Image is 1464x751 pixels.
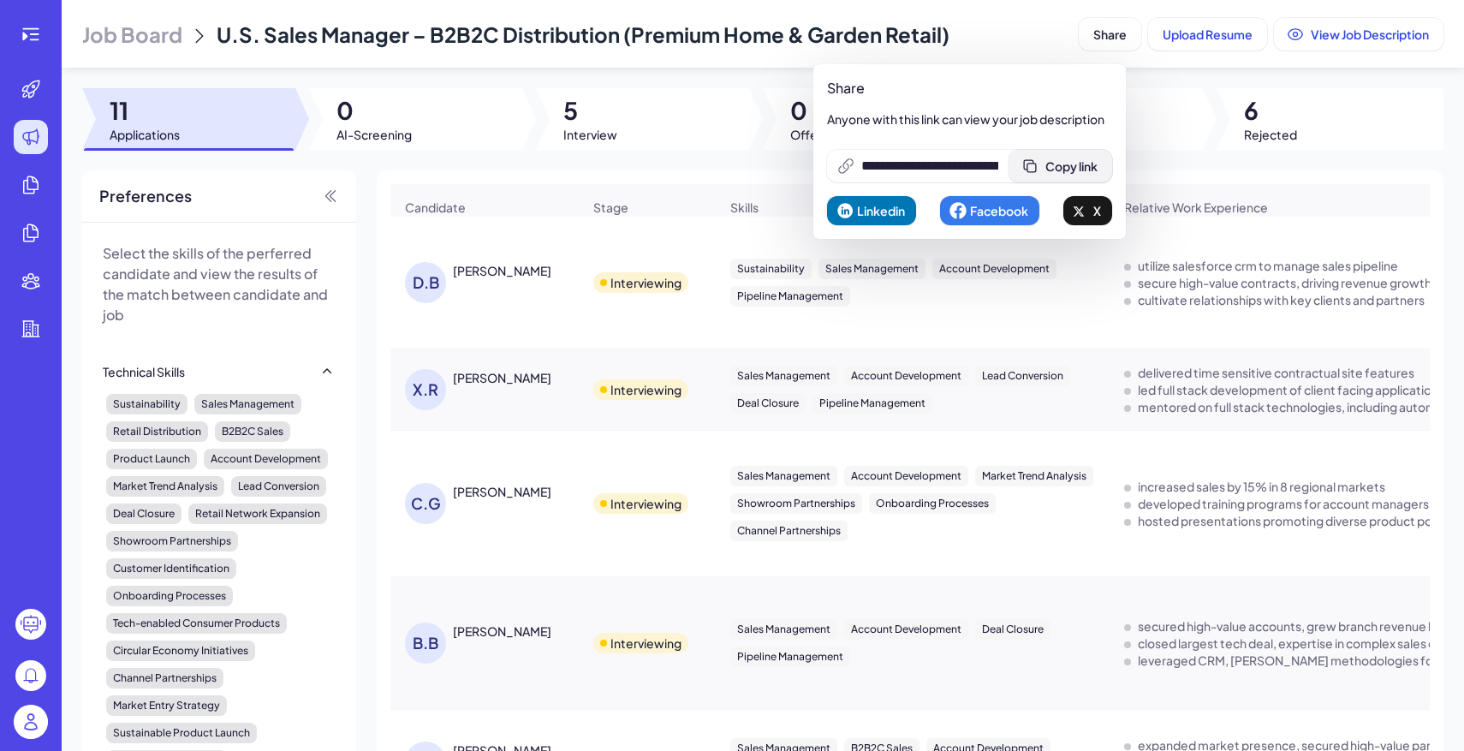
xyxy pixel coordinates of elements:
div: Bret Baumann [453,623,551,640]
div: Account Development [844,619,968,640]
div: Retail Distribution [106,421,208,442]
div: Channel Partnerships [730,521,848,541]
div: Showroom Partnerships [106,531,238,551]
div: Lead Conversion [231,476,326,497]
div: secure high-value contracts, driving revenue growth [1138,274,1431,291]
div: Sales Management [194,394,301,414]
span: Linkedin [857,203,905,218]
div: Product Launch [106,449,197,469]
div: Sustainable Product Launch [106,723,257,743]
span: Upload Resume [1163,27,1253,42]
div: Onboarding Processes [869,493,996,514]
span: Copy link [1045,158,1098,174]
button: Facebook [940,196,1039,225]
div: utilize salesforce crm to manage sales pipeline [1138,257,1398,274]
button: Share [1079,18,1141,51]
button: X [1063,196,1112,225]
span: 6 [1244,95,1297,126]
span: Stage [593,199,628,216]
div: Pipeline Management [730,647,850,667]
div: Pipeline Management [812,393,932,414]
div: developed training programs for account managers [1138,495,1429,512]
div: Carl Gustafson [453,483,551,500]
div: Tech-enabled Consumer Products [106,613,287,634]
p: Share [827,78,1112,98]
div: Market Entry Strategy [106,695,227,716]
div: Account Development [844,366,968,386]
div: Channel Partnerships [106,668,223,688]
span: Facebook [970,203,1028,218]
div: B2B2C Sales [215,421,290,442]
div: Pipeline Management [730,286,850,307]
span: 0 [790,95,822,126]
div: Sales Management [730,366,837,386]
div: Showroom Partnerships [730,493,862,514]
div: Onboarding Processes [106,586,233,606]
div: Interviewing [610,495,681,512]
div: B.B [405,623,446,664]
button: Copy link [1009,150,1112,182]
div: Lead Conversion [975,366,1070,386]
div: Sales Management [730,619,837,640]
span: Offer [790,126,822,143]
span: Interview [563,126,617,143]
div: Deal Closure [106,504,182,524]
div: XAVIER ROMERO [453,369,551,386]
button: View Job Description [1274,18,1443,51]
div: Account Development [204,449,328,469]
div: Sustainability [106,394,187,414]
div: Interviewing [610,274,681,291]
span: 5 [563,95,617,126]
div: Market Trend Analysis [106,476,224,497]
div: Sales Management [730,466,837,486]
div: Circular Economy Initiatives [106,641,255,661]
div: Diane Blakely [453,262,551,279]
img: user_logo.png [14,705,48,739]
span: Candidate [405,199,466,216]
span: Preferences [99,184,192,208]
div: Market Trend Analysis [975,466,1093,486]
span: 11 [110,95,180,126]
span: 0 [336,95,412,126]
div: Technical Skills [103,363,185,380]
div: Deal Closure [730,393,806,414]
div: Retail Network Expansion [188,504,327,524]
div: delivered time sensitive contractual site features [1138,364,1414,381]
div: led full stack development of client facing applications [1138,381,1444,398]
button: Linkedin [827,196,916,225]
p: Anyone with this link can view your job description [827,110,1112,128]
div: C.G [405,483,446,524]
span: Job Board [82,21,182,48]
span: Applications [110,126,180,143]
span: U.S. Sales Manager – B2B2C Distribution (Premium Home & Garden Retail) [217,21,949,47]
div: Sustainability [730,259,812,279]
button: Upload Resume [1148,18,1267,51]
div: Sales Management [818,259,925,279]
div: increased sales by 15% in 8 regional markets [1138,478,1385,495]
span: Skills [730,199,759,216]
span: X [1093,203,1101,218]
span: Rejected [1244,126,1297,143]
div: Customer Identification [106,558,236,579]
div: X.R [405,369,446,410]
span: View Job Description [1311,27,1429,42]
span: AI-Screening [336,126,412,143]
div: Account Development [932,259,1056,279]
div: Deal Closure [975,619,1050,640]
span: Share [1093,27,1127,42]
div: Account Development [844,466,968,486]
div: cultivate relationships with key clients and partners [1138,291,1425,308]
div: Interviewing [610,635,681,652]
span: Relative Work Experience [1124,199,1268,216]
div: Interviewing [610,381,681,398]
p: Select the skills of the perferred candidate and view the results of the match between candidate ... [103,243,336,325]
div: D.B [405,262,446,303]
